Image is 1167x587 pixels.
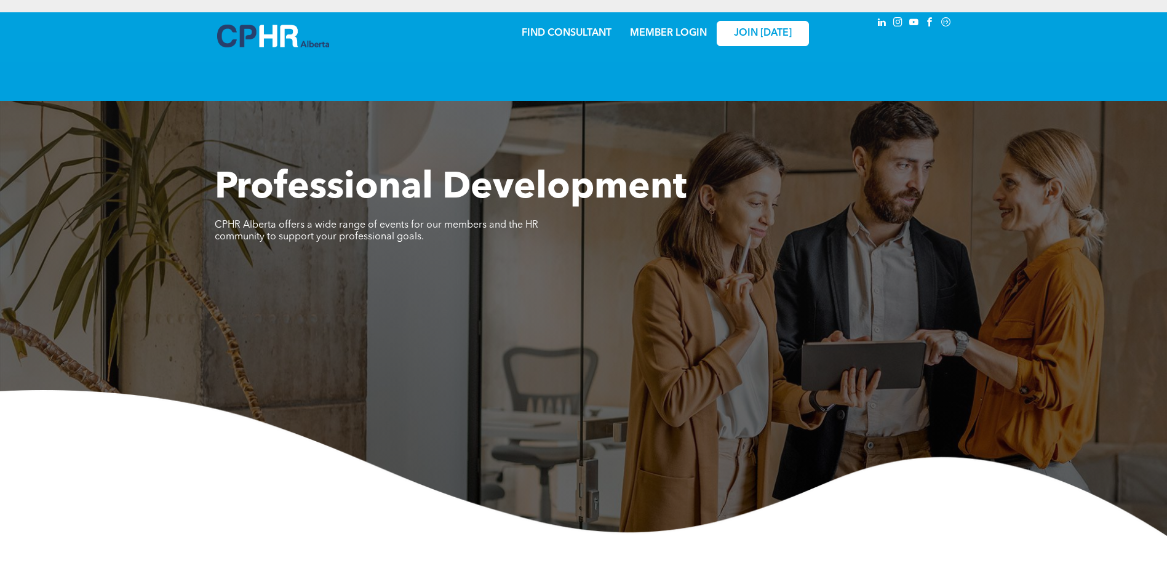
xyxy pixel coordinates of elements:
[217,25,329,47] img: A blue and white logo for cp alberta
[215,170,687,207] span: Professional Development
[630,28,707,38] a: MEMBER LOGIN
[939,15,953,32] a: Social network
[215,220,538,242] span: CPHR Alberta offers a wide range of events for our members and the HR community to support your p...
[522,28,611,38] a: FIND CONSULTANT
[907,15,921,32] a: youtube
[734,28,792,39] span: JOIN [DATE]
[891,15,905,32] a: instagram
[875,15,889,32] a: linkedin
[923,15,937,32] a: facebook
[717,21,809,46] a: JOIN [DATE]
